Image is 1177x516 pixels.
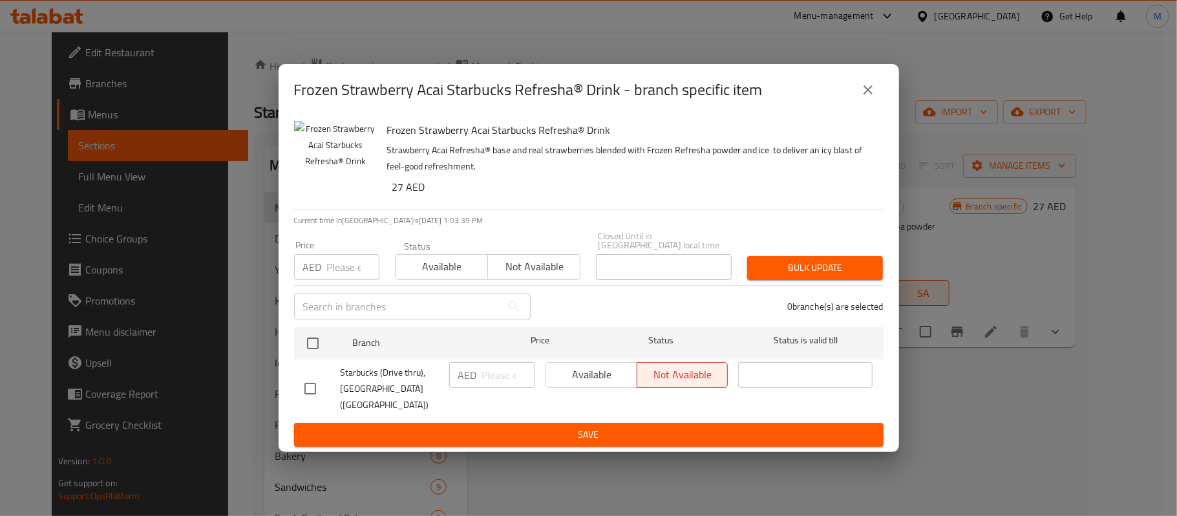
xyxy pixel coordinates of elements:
[787,300,884,313] p: 0 branche(s) are selected
[294,121,377,204] img: Frozen Strawberry Acai Starbucks Refresha® Drink
[387,121,873,139] h6: Frozen Strawberry Acai Starbucks Refresha® Drink
[327,254,379,280] input: Please enter price
[487,254,580,280] button: Not available
[853,74,884,105] button: close
[303,259,322,275] p: AED
[294,215,884,226] p: Current time in [GEOGRAPHIC_DATA] is [DATE] 1:03:39 PM
[392,178,873,196] h6: 27 AED
[401,257,483,276] span: Available
[458,367,477,383] p: AED
[395,254,488,280] button: Available
[294,80,763,100] h2: Frozen Strawberry Acai Starbucks Refresha® Drink - branch specific item
[497,332,583,349] span: Price
[341,365,439,413] span: Starbucks (Drive thru), [GEOGRAPHIC_DATA] ([GEOGRAPHIC_DATA])
[304,427,873,443] span: Save
[738,332,873,349] span: Status is valid till
[387,142,873,175] p: Strawberry Acai Refresha® base and real strawberries blended with Frozen Refresha powder and ice ...
[294,423,884,447] button: Save
[482,362,535,388] input: Please enter price
[758,260,873,276] span: Bulk update
[352,335,487,351] span: Branch
[747,256,883,280] button: Bulk update
[294,294,501,319] input: Search in branches
[593,332,728,349] span: Status
[493,257,575,276] span: Not available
